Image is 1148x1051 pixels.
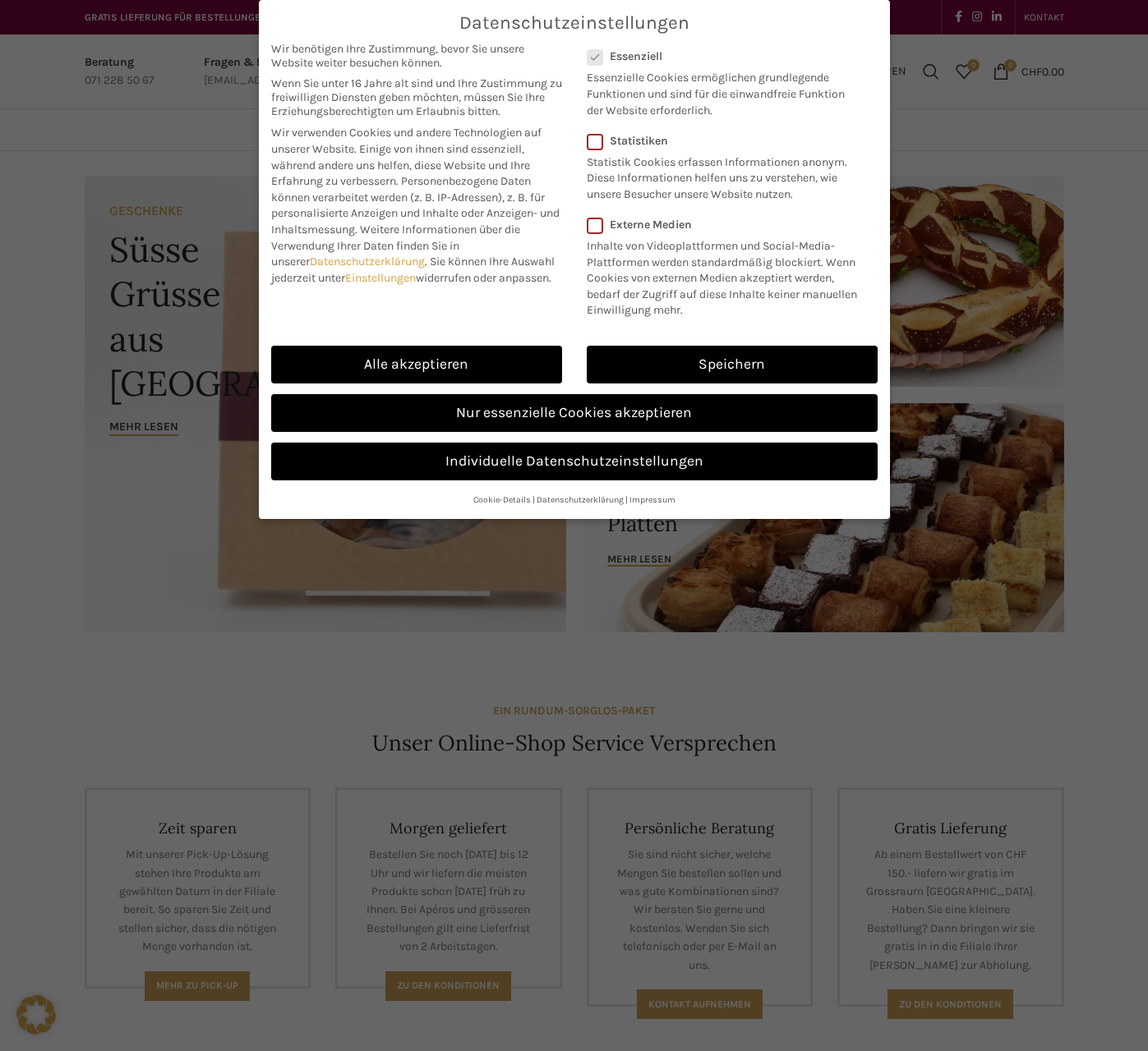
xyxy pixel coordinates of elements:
label: Externe Medien [587,218,867,232]
a: Datenschutzerklärung [537,494,624,505]
a: Alle akzeptieren [271,346,562,383]
span: Weitere Informationen über die Verwendung Ihrer Daten finden Sie in unserer . [271,223,520,268]
span: Sie können Ihre Auswahl jederzeit unter widerrufen oder anpassen. [271,255,555,285]
a: Cookie-Details [473,494,531,505]
a: Individuelle Datenschutzeinstellungen [271,443,878,480]
p: Inhalte von Videoplattformen und Social-Media-Plattformen werden standardmäßig blockiert. Wenn Co... [587,232,867,319]
a: Impressum [629,494,675,505]
a: Nur essenzielle Cookies akzeptieren [271,394,878,432]
span: Wenn Sie unter 16 Jahre alt sind und Ihre Zustimmung zu freiwilligen Diensten geben möchten, müss... [271,76,562,118]
span: Wir benötigen Ihre Zustimmung, bevor Sie unsere Website weiter besuchen können. [271,42,562,70]
a: Datenschutzerklärung [310,255,425,268]
span: Wir verwenden Cookies und andere Technologien auf unserer Website. Einige von ihnen sind essenzie... [271,126,542,188]
a: Speichern [587,346,878,383]
p: Essenzielle Cookies ermöglichen grundlegende Funktionen und sind für die einwandfreie Funktion de... [587,63,856,118]
a: Einstellungen [345,271,416,285]
p: Statistik Cookies erfassen Informationen anonym. Diese Informationen helfen uns zu verstehen, wie... [587,148,856,203]
span: Personenbezogene Daten können verarbeitet werden (z. B. IP-Adressen), z. B. für personalisierte A... [271,174,560,236]
label: Essenziell [587,49,856,63]
label: Statistiken [587,134,856,148]
span: Datenschutzeinstellungen [459,12,689,34]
